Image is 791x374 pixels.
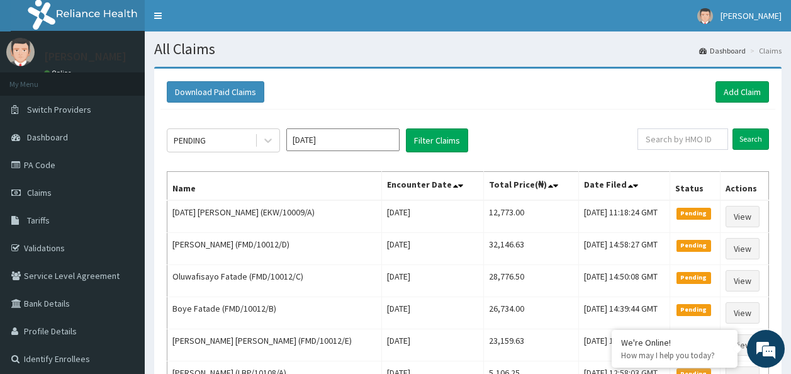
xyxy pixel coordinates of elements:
[167,200,382,233] td: [DATE] [PERSON_NAME] (EKW/10009/A)
[621,337,728,348] div: We're Online!
[578,233,670,265] td: [DATE] 14:58:27 GMT
[484,329,579,361] td: 23,159.63
[732,128,769,150] input: Search
[676,208,711,219] span: Pending
[27,215,50,226] span: Tariffs
[578,265,670,297] td: [DATE] 14:50:08 GMT
[174,134,206,147] div: PENDING
[621,350,728,361] p: How may I help you today?
[726,302,760,324] a: View
[6,38,35,66] img: User Image
[484,172,579,201] th: Total Price(₦)
[720,172,768,201] th: Actions
[726,334,760,356] a: View
[27,187,52,198] span: Claims
[381,200,484,233] td: [DATE]
[381,265,484,297] td: [DATE]
[167,265,382,297] td: Oluwafisayo Fatade (FMD/10012/C)
[578,172,670,201] th: Date Filed
[27,132,68,143] span: Dashboard
[578,329,670,361] td: [DATE] 14:35:28 GMT
[381,329,484,361] td: [DATE]
[167,297,382,329] td: Boye Fatade (FMD/10012/B)
[637,128,728,150] input: Search by HMO ID
[726,206,760,227] a: View
[484,200,579,233] td: 12,773.00
[44,51,126,62] p: [PERSON_NAME]
[406,128,468,152] button: Filter Claims
[381,297,484,329] td: [DATE]
[167,172,382,201] th: Name
[676,240,711,251] span: Pending
[715,81,769,103] a: Add Claim
[726,270,760,292] a: View
[484,265,579,297] td: 28,776.50
[578,200,670,233] td: [DATE] 11:18:24 GMT
[44,69,74,77] a: Online
[167,329,382,361] td: [PERSON_NAME] [PERSON_NAME] (FMD/10012/E)
[578,297,670,329] td: [DATE] 14:39:44 GMT
[697,8,713,24] img: User Image
[721,10,782,21] span: [PERSON_NAME]
[286,128,400,151] input: Select Month and Year
[747,45,782,56] li: Claims
[670,172,721,201] th: Status
[167,233,382,265] td: [PERSON_NAME] (FMD/10012/D)
[676,304,711,315] span: Pending
[676,272,711,283] span: Pending
[726,238,760,259] a: View
[484,297,579,329] td: 26,734.00
[381,233,484,265] td: [DATE]
[699,45,746,56] a: Dashboard
[484,233,579,265] td: 32,146.63
[27,104,91,115] span: Switch Providers
[167,81,264,103] button: Download Paid Claims
[381,172,484,201] th: Encounter Date
[154,41,782,57] h1: All Claims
